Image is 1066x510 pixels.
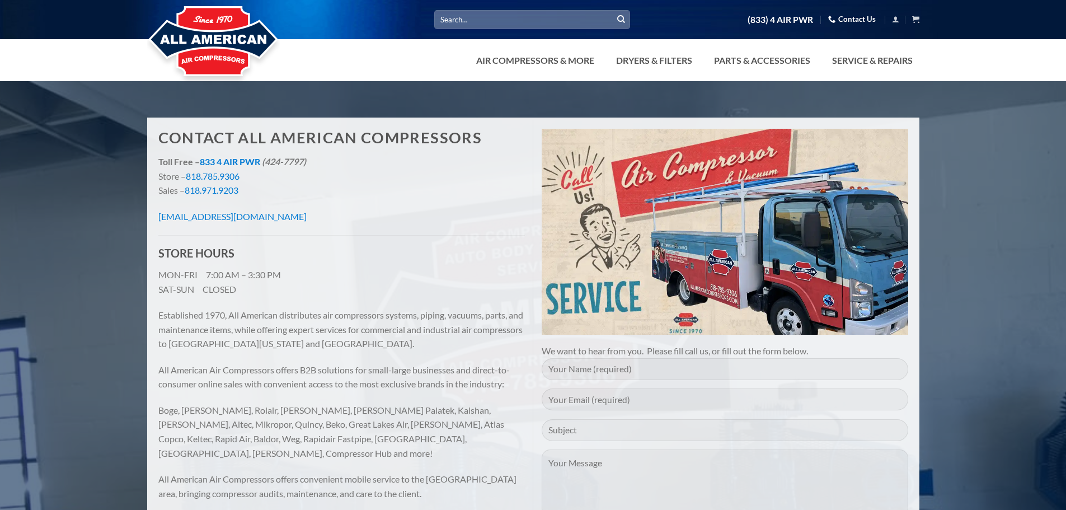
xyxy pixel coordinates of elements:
h1: Contact All American Compressors [158,129,525,147]
a: Service & Repairs [825,49,919,72]
a: (833) 4 AIR PWR [748,10,813,30]
strong: Toll Free – [158,156,306,167]
a: Login [892,12,899,26]
input: Your Name (required) [542,358,908,380]
a: [EMAIL_ADDRESS][DOMAIN_NAME] [158,211,307,222]
a: Air Compressors & More [469,49,601,72]
a: Parts & Accessories [707,49,817,72]
a: 818.971.9203 [185,185,238,195]
strong: STORE HOURS [158,246,234,260]
p: We want to hear from you. Please fill call us, or fill out the form below. [542,344,908,358]
p: All American Air Compressors offers convenient mobile service to the [GEOGRAPHIC_DATA] area, brin... [158,472,525,500]
p: Store – Sales – [158,155,525,198]
a: Dryers & Filters [609,49,699,72]
p: Established 1970, All American distributes air compressors systems, piping, vacuums, parts, and m... [158,308,525,351]
button: Submit [613,11,630,28]
a: 833 4 AIR PWR [200,156,260,167]
a: Contact Us [828,11,876,28]
p: MON-FRI 7:00 AM – 3:30 PM SAT-SUN CLOSED [158,268,525,296]
img: Air Compressor Service [542,129,908,335]
input: Subject [542,419,908,441]
p: All American Air Compressors offers B2B solutions for small-large businesses and direct-to-consum... [158,363,525,391]
em: (424-7797) [262,156,306,167]
input: Search… [434,10,630,29]
input: Your Email (required) [542,389,908,410]
p: Boge, [PERSON_NAME], Rolair, [PERSON_NAME], [PERSON_NAME] Palatek, Kaishan, [PERSON_NAME], Altec,... [158,403,525,460]
a: 818.785.9306 [186,171,240,181]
